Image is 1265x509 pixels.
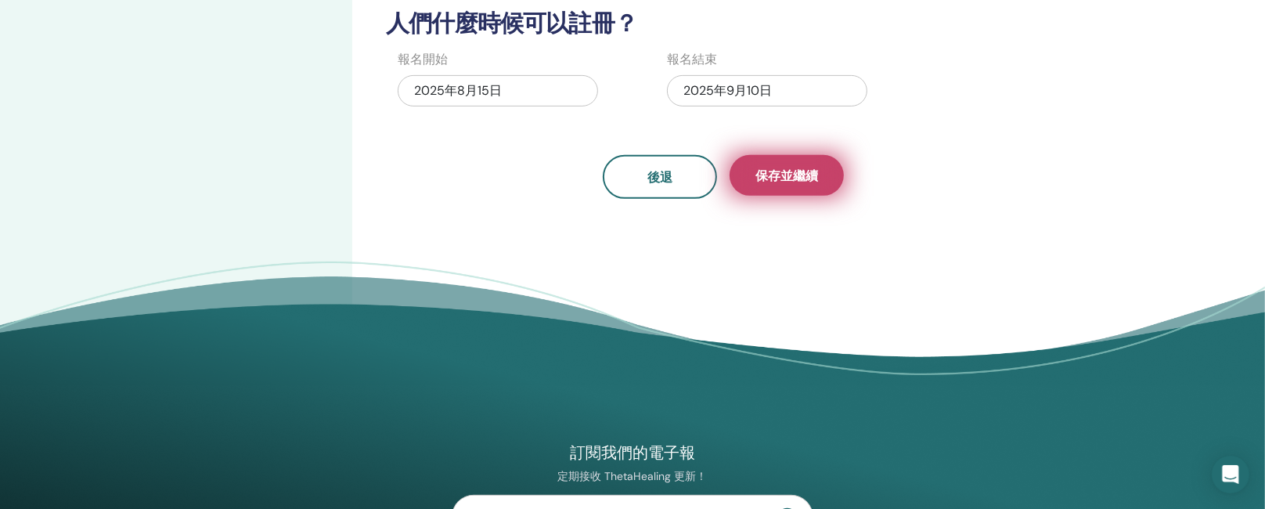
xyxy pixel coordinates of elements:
font: 2025年8月15日 [414,82,502,99]
font: 報名結束 [667,51,717,67]
font: 2025年9月10日 [683,82,772,99]
font: 訂閱我們的電子報 [570,442,695,463]
button: 保存並繼續 [730,155,844,196]
font: 人們什麼時候可以註冊？ [386,8,637,38]
font: 後退 [647,169,672,186]
button: 後退 [603,155,717,199]
font: 保存並繼續 [755,168,818,184]
font: 定期接收 ThetaHealing 更新！ [558,469,708,483]
font: 報名開始 [398,51,448,67]
div: 開啟 Intercom Messenger [1212,456,1249,493]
